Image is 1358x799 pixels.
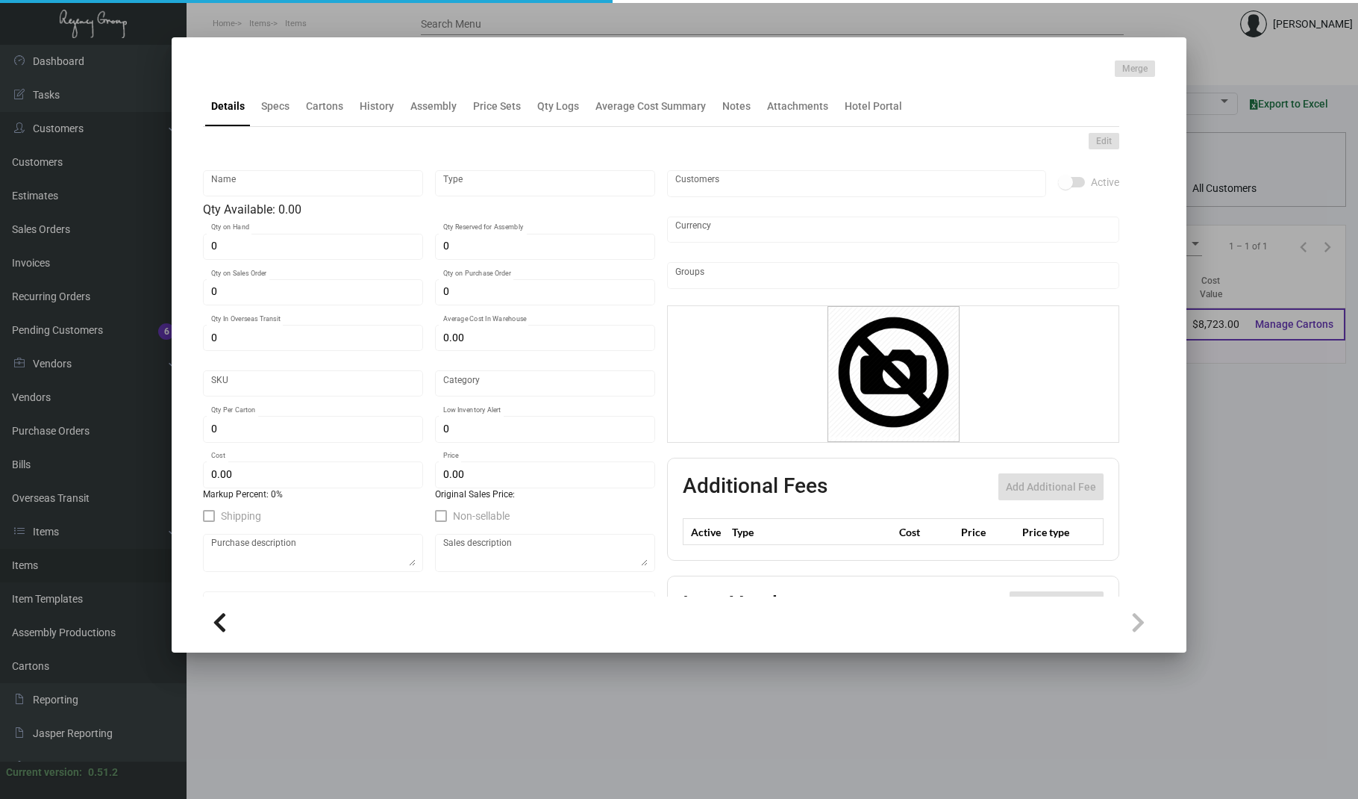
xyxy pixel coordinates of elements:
[767,99,828,114] div: Attachments
[1122,63,1148,75] span: Merge
[845,99,902,114] div: Hotel Portal
[683,473,827,500] h2: Additional Fees
[360,99,394,114] div: History
[728,519,895,545] th: Type
[1115,60,1155,77] button: Merge
[410,99,457,114] div: Assembly
[1018,519,1086,545] th: Price type
[221,507,261,525] span: Shipping
[203,201,655,219] div: Qty Available: 0.00
[6,765,82,780] div: Current version:
[1091,173,1119,191] span: Active
[453,507,510,525] span: Non-sellable
[537,99,579,114] div: Qty Logs
[722,99,751,114] div: Notes
[683,519,729,545] th: Active
[675,178,1039,190] input: Add new..
[1096,135,1112,148] span: Edit
[1089,133,1119,149] button: Edit
[261,99,290,114] div: Specs
[473,99,521,114] div: Price Sets
[595,99,706,114] div: Average Cost Summary
[88,765,118,780] div: 0.51.2
[957,519,1018,545] th: Price
[211,99,245,114] div: Details
[683,591,807,618] h2: Item Vendors
[895,519,957,545] th: Cost
[1006,481,1096,493] span: Add Additional Fee
[306,99,343,114] div: Cartons
[1010,591,1104,618] button: Add item Vendor
[998,473,1104,500] button: Add Additional Fee
[675,270,1112,282] input: Add new..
